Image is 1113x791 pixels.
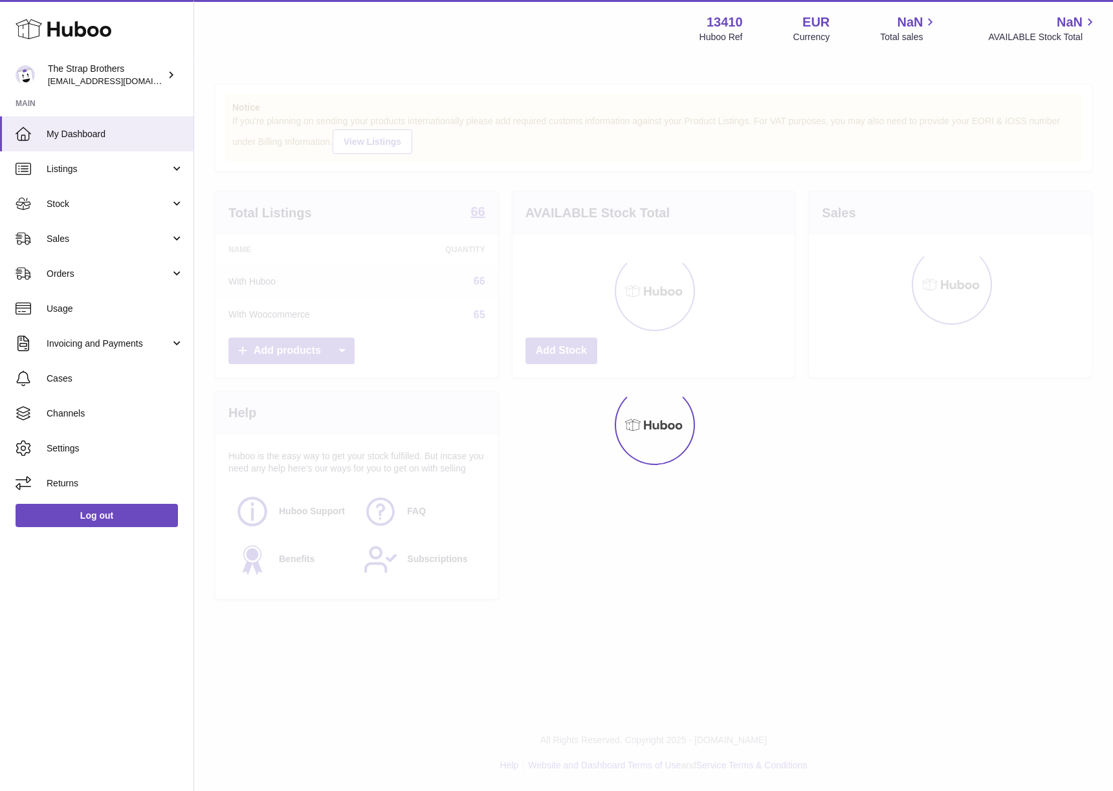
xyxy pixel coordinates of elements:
[47,373,184,385] span: Cases
[48,63,164,87] div: The Strap Brothers
[988,14,1097,43] a: NaN AVAILABLE Stock Total
[47,477,184,490] span: Returns
[47,233,170,245] span: Sales
[47,407,184,420] span: Channels
[47,128,184,140] span: My Dashboard
[47,442,184,455] span: Settings
[700,31,743,43] div: Huboo Ref
[47,198,170,210] span: Stock
[47,338,170,350] span: Invoicing and Payments
[988,31,1097,43] span: AVAILABLE Stock Total
[47,268,170,280] span: Orders
[16,504,178,527] a: Log out
[707,14,743,31] strong: 13410
[880,31,938,43] span: Total sales
[47,303,184,315] span: Usage
[48,76,190,86] span: [EMAIL_ADDRESS][DOMAIN_NAME]
[897,14,923,31] span: NaN
[802,14,830,31] strong: EUR
[793,31,830,43] div: Currency
[16,65,35,85] img: hello@thestrapbrothers.com
[880,14,938,43] a: NaN Total sales
[47,163,170,175] span: Listings
[1057,14,1083,31] span: NaN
